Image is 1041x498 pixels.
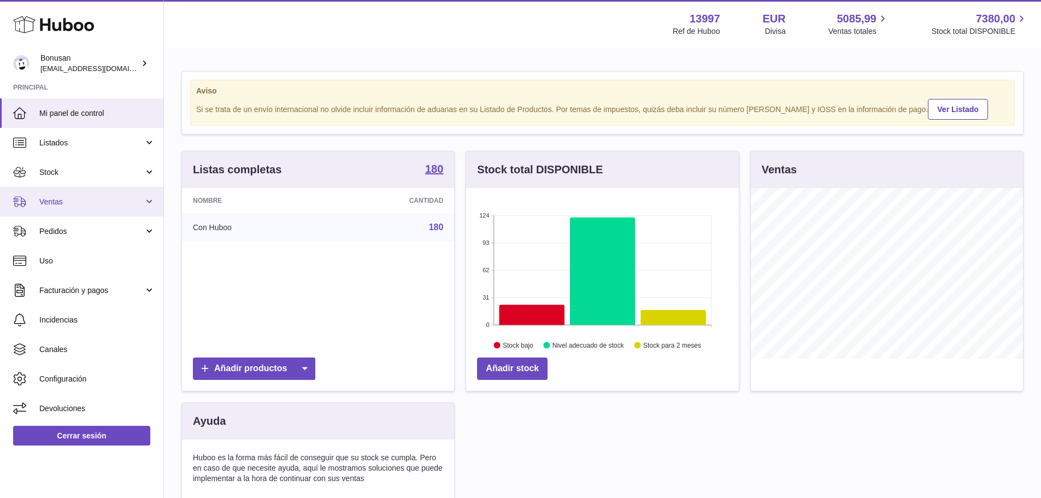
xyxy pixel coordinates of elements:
span: 5085,99 [837,11,876,26]
a: Añadir stock [477,358,548,380]
text: 93 [483,239,490,246]
div: Si se trata de un envío internacional no olvide incluir información de aduanas en su Listado de P... [196,97,1009,120]
strong: 180 [425,163,443,174]
div: Divisa [765,26,786,37]
span: Uso [39,256,155,266]
span: Facturación y pagos [39,285,144,296]
a: Ver Listado [928,99,987,120]
h3: Ayuda [193,414,226,429]
a: 5085,99 Ventas totales [828,11,889,37]
text: 31 [483,294,490,301]
th: Nombre [182,188,324,213]
strong: 13997 [690,11,720,26]
text: Stock bajo [503,342,533,349]
a: 7380,00 Stock total DISPONIBLE [932,11,1028,37]
text: 124 [479,212,489,219]
strong: Aviso [196,86,1009,96]
text: 62 [483,267,490,273]
th: Cantidad [324,188,455,213]
a: Añadir productos [193,358,315,380]
h3: Stock total DISPONIBLE [477,162,603,177]
div: Ref de Huboo [673,26,720,37]
text: Stock para 2 meses [643,342,701,349]
span: Stock total DISPONIBLE [932,26,1028,37]
span: Devoluciones [39,403,155,414]
h3: Ventas [762,162,797,177]
span: Configuración [39,374,155,384]
span: Ventas totales [828,26,889,37]
span: Ventas [39,197,144,207]
a: 180 [429,222,444,232]
span: [EMAIL_ADDRESS][DOMAIN_NAME] [40,64,161,73]
img: info@bonusan.es [13,55,30,72]
span: Incidencias [39,315,155,325]
text: Nivel adecuado de stock [552,342,625,349]
span: Canales [39,344,155,355]
strong: EUR [763,11,786,26]
p: Huboo es la forma más fácil de conseguir que su stock se cumpla. Pero en caso de que necesite ayu... [193,453,443,484]
span: Listados [39,138,144,148]
td: Con Huboo [182,213,324,242]
div: Bonusan [40,53,139,74]
span: 7380,00 [976,11,1015,26]
h3: Listas completas [193,162,281,177]
a: Cerrar sesión [13,426,150,446]
a: 180 [425,163,443,177]
span: Pedidos [39,226,144,237]
span: Stock [39,167,144,178]
text: 0 [486,321,490,328]
span: Mi panel de control [39,108,155,119]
